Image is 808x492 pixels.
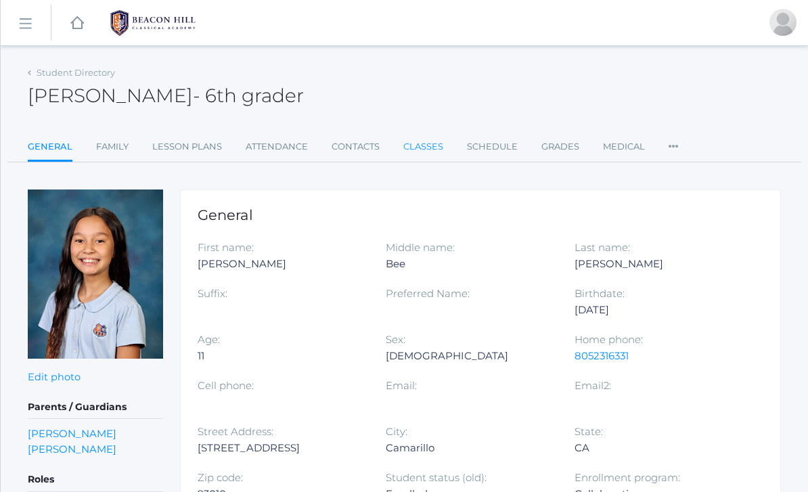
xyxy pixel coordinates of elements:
label: State: [575,425,603,438]
a: 8052316331 [575,349,629,362]
a: Lesson Plans [152,133,222,160]
label: Last name: [575,241,630,254]
label: Cell phone: [198,379,254,392]
label: Age: [198,333,220,346]
label: Street Address: [198,425,273,438]
label: Enrollment program: [575,471,680,484]
h1: General [198,207,763,223]
a: Contacts [332,133,380,160]
div: [PERSON_NAME] [198,256,365,272]
h5: Roles [28,468,163,491]
a: General [28,133,72,162]
div: [DATE] [575,302,742,318]
img: BHCALogos-05-308ed15e86a5a0abce9b8dd61676a3503ac9727e845dece92d48e8588c001991.png [102,6,204,40]
label: Birthdate: [575,287,625,300]
h5: Parents / Guardians [28,396,163,419]
a: Edit photo [28,371,81,383]
label: Suffix: [198,287,227,300]
label: Middle name: [386,241,455,254]
h2: [PERSON_NAME] [28,85,304,106]
label: Sex: [386,333,405,346]
a: Family [96,133,129,160]
label: Student status (old): [386,471,487,484]
label: Email: [386,379,417,392]
label: Zip code: [198,471,243,484]
span: - 6th grader [193,84,304,107]
a: Grades [541,133,579,160]
div: 11 [198,348,365,364]
a: [PERSON_NAME] [28,443,116,455]
div: Camarillo [386,440,554,456]
a: Schedule [467,133,518,160]
a: Medical [603,133,645,160]
a: Attendance [246,133,308,160]
div: Bradley Zeller [769,9,796,36]
label: Preferred Name: [386,287,470,300]
img: Parker Zeller [28,189,163,359]
div: [STREET_ADDRESS] [198,440,365,456]
label: City: [386,425,407,438]
a: Student Directory [37,67,115,78]
a: Classes [403,133,443,160]
div: [DEMOGRAPHIC_DATA] [386,348,554,364]
label: Home phone: [575,333,643,346]
a: [PERSON_NAME] [28,427,116,440]
div: Bee [386,256,554,272]
label: Email2: [575,379,611,392]
div: [PERSON_NAME] [575,256,742,272]
label: First name: [198,241,254,254]
div: CA [575,440,742,456]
